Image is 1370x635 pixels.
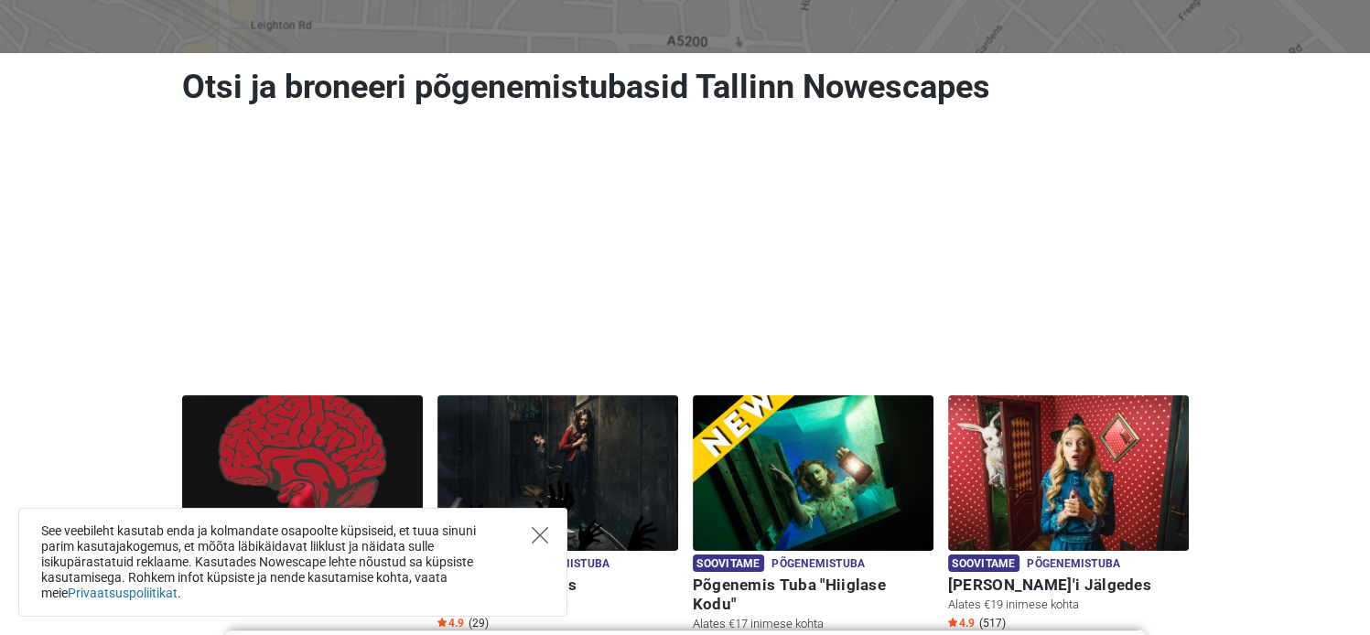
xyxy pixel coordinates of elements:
[948,395,1189,634] a: Alice'i Jälgedes Soovitame Põgenemistuba [PERSON_NAME]'i Jälgedes Alates €19 inimese kohta Star4....
[771,554,865,575] span: Põgenemistuba
[948,576,1189,595] h6: [PERSON_NAME]'i Jälgedes
[532,527,548,544] button: Close
[693,554,765,572] span: Soovitame
[979,616,1006,630] span: (517)
[948,616,975,630] span: 4.9
[182,67,1189,107] h1: Otsi ja broneeri põgenemistubasid Tallinn Nowescapes
[948,554,1020,572] span: Soovitame
[175,130,1196,386] iframe: Advertisement
[948,618,957,627] img: Star
[948,597,1189,613] p: Alates €19 inimese kohta
[693,616,933,632] p: Alates €17 inimese kohta
[182,395,423,551] img: Paranoia
[693,576,933,614] h6: Põgenemis Tuba "Hiiglase Kodu"
[68,586,178,600] a: Privaatsuspoliitikat
[437,618,447,627] img: Star
[469,616,489,630] span: (29)
[693,395,933,551] img: Põgenemis Tuba "Hiiglase Kodu"
[18,508,567,617] div: See veebileht kasutab enda ja kolmandate osapoolte küpsiseid, et tuua sinuni parim kasutajakogemu...
[948,395,1189,551] img: Alice'i Jälgedes
[437,395,678,551] img: Lastekodu Saladus
[1027,554,1120,575] span: Põgenemistuba
[437,395,678,634] a: Lastekodu Saladus Soovitame Põgenemistuba Lastekodu Saladus Alates €22 inimese kohta Star4.9 (29)
[437,616,464,630] span: 4.9
[182,395,423,617] a: Paranoia Reklaam Põgenemistuba [MEDICAL_DATA] Alates €13 inimese kohta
